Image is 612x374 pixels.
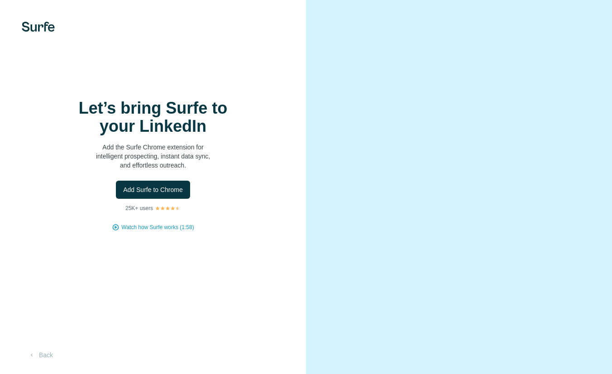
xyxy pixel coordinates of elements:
[22,347,59,363] button: Back
[125,204,153,212] p: 25K+ users
[22,22,55,32] img: Surfe's logo
[155,206,181,211] img: Rating Stars
[121,223,194,231] button: Watch how Surfe works (1:58)
[62,143,244,170] p: Add the Surfe Chrome extension for intelligent prospecting, instant data sync, and effortless out...
[123,185,183,194] span: Add Surfe to Chrome
[62,99,244,135] h1: Let’s bring Surfe to your LinkedIn
[116,181,190,199] button: Add Surfe to Chrome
